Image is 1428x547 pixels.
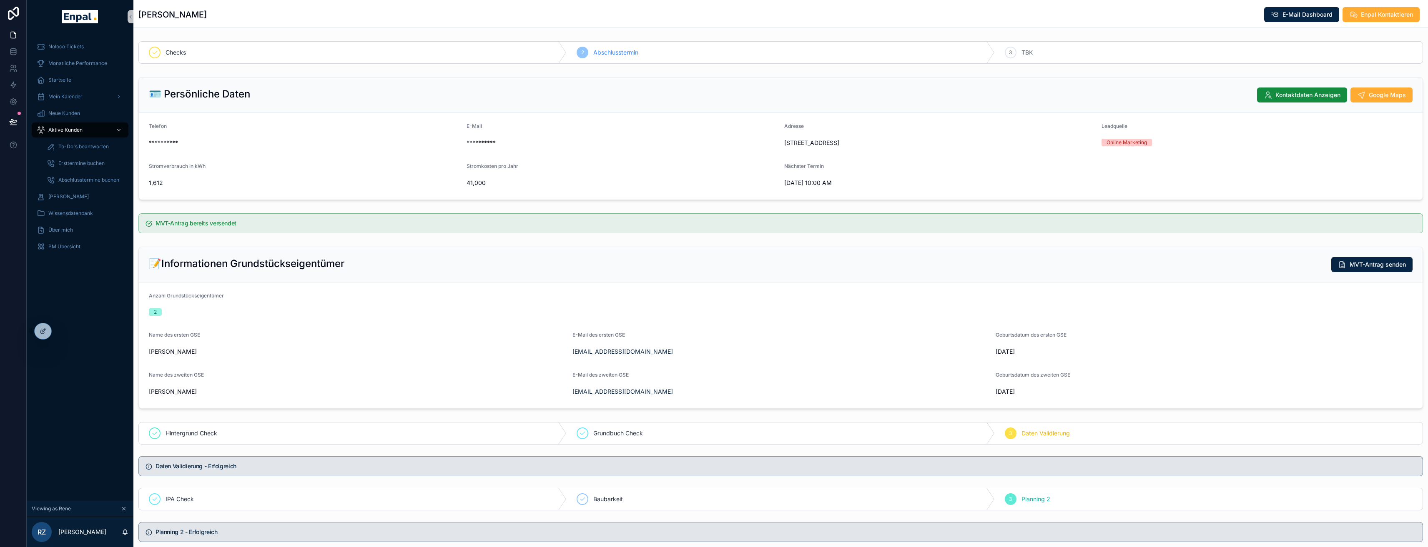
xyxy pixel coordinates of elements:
span: PM Übersicht [48,243,80,250]
div: Online Marketing [1107,139,1147,146]
span: Geburtsdatum des zweiten GSE [996,372,1070,378]
span: Stromkosten pro Jahr [467,163,518,169]
span: Mein Kalender [48,93,83,100]
a: Neue Kunden [32,106,128,121]
a: Wissensdatenbank [32,206,128,221]
a: PM Übersicht [32,239,128,254]
span: [PERSON_NAME] [48,193,89,200]
span: [DATE] 10:00 AM [784,179,1095,187]
button: E-Mail Dashboard [1264,7,1339,22]
span: Planning 2 [1021,495,1050,503]
a: Abschlusstermine buchen [42,172,128,187]
span: Grundbuch Check [593,429,643,437]
span: Kontaktdaten Anzeigen [1275,91,1340,99]
span: [DATE] [996,347,1413,356]
span: Monatliche Performance [48,60,107,67]
a: Startseite [32,72,128,87]
span: Anzahl Grundstückseigentümer [149,292,224,299]
span: IPA Check [166,495,194,503]
span: Daten Validierung [1021,429,1070,437]
div: scrollable content [27,33,133,265]
span: 3 [1009,430,1012,437]
a: Über mich [32,222,128,237]
span: [PERSON_NAME] [149,387,566,396]
span: 1,612 [149,179,460,187]
span: [STREET_ADDRESS] [784,139,1095,147]
h1: [PERSON_NAME] [138,9,207,20]
span: E-Mail des ersten GSE [572,332,625,338]
span: Stromverbrauch in kWh [149,163,206,169]
span: To-Do's beantworten [58,143,109,150]
span: Google Maps [1369,91,1406,99]
span: Startseite [48,77,71,83]
span: Ersttermine buchen [58,160,105,167]
button: Google Maps [1350,87,1413,102]
h5: Planning 2 - Erfolgreich [156,529,1416,535]
span: Telefon [149,123,167,129]
span: RZ [38,527,46,537]
span: Name des zweiten GSE [149,372,204,378]
span: TBK [1021,48,1033,57]
h2: 📝Informationen Grundstückseigentümer [149,257,344,270]
span: [DATE] [996,387,1413,396]
div: 2 [154,308,157,316]
span: Viewing as Rene [32,505,71,512]
span: MVT-Antrag senden [1350,260,1406,269]
span: Noloco Tickets [48,43,84,50]
span: Neue Kunden [48,110,80,117]
h5: MVT-Antrag bereits versendet [156,220,1416,226]
span: E-Mail Dashboard [1282,10,1333,19]
h2: 🪪 Persönliche Daten [149,87,250,101]
button: Kontaktdaten Anzeigen [1257,87,1347,102]
span: 41,000 [467,179,778,187]
span: Nächster Termin [784,163,824,169]
span: Checks [166,48,186,57]
a: Aktive Kunden [32,122,128,137]
span: Abschlusstermine buchen [58,177,119,183]
span: Adresse [784,123,804,129]
span: E-Mail des zweiten GSE [572,372,629,378]
a: Noloco Tickets [32,39,128,54]
button: MVT-Antrag senden [1331,257,1413,272]
span: Über mich [48,227,73,233]
p: [PERSON_NAME] [58,528,106,536]
a: Mein Kalender [32,89,128,104]
span: Abschlusstermin [593,48,638,57]
span: [PERSON_NAME] [149,347,566,356]
a: [EMAIL_ADDRESS][DOMAIN_NAME] [572,387,673,396]
span: Leadquelle [1102,123,1127,129]
a: Monatliche Performance [32,56,128,71]
span: Wissensdatenbank [48,210,93,217]
span: 3 [1009,496,1012,502]
span: 2 [581,49,584,56]
img: App logo [62,10,98,23]
span: E-Mail [467,123,482,129]
span: Name des ersten GSE [149,332,200,338]
a: [PERSON_NAME] [32,189,128,204]
span: Enpal Kontaktieren [1361,10,1413,19]
span: Baubarkeit [593,495,623,503]
span: Geburtsdatum des ersten GSE [996,332,1067,338]
button: Enpal Kontaktieren [1343,7,1420,22]
span: Hintergrund Check [166,429,217,437]
a: Ersttermine buchen [42,156,128,171]
a: To-Do's beantworten [42,139,128,154]
span: Aktive Kunden [48,127,83,133]
h5: Daten Validierung - Erfolgreich [156,463,1416,469]
a: [EMAIL_ADDRESS][DOMAIN_NAME] [572,347,673,356]
span: 3 [1009,49,1012,56]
